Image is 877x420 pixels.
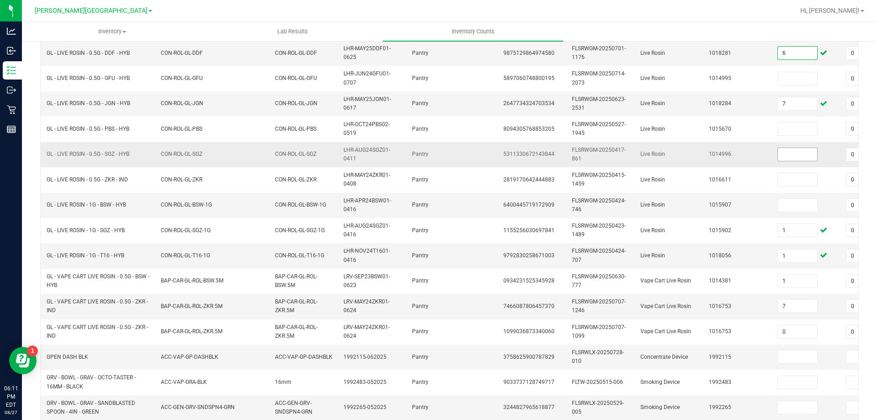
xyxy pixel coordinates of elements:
span: Live Rosin [640,252,665,259]
span: CON-ROL-GL-GFU [161,75,203,81]
span: LHR-MAY25DDF01-0625 [343,45,391,60]
span: GL - LIVE ROSIN - 1G - T16 - HYB [47,252,124,259]
span: Vape Cart Live Rosin [640,303,691,309]
span: 1992115 [709,354,731,360]
a: Inventory Counts [383,22,563,41]
span: CON-ROL-GL-SGZ-1G [161,227,211,234]
span: FLSRWGM-20250701-1176 [572,45,626,60]
span: BAP-CAR-GL-ROL-ZKR.5M [275,298,317,314]
span: LHR-AUG24SGZ01-0416 [343,223,390,238]
span: LHR-AUG24SGZ01-0411 [343,147,390,162]
span: ACC-VAP-GP-DASHBLK [275,354,333,360]
span: FLSRWGM-20250527-1945 [572,121,626,136]
span: FLSRWGM-20250423-1489 [572,223,626,238]
span: CON-ROL-GL-JGN [161,100,203,106]
span: BAP-CAR-GL-ROL-BSW.5M [161,277,223,284]
span: 16mm [275,379,291,385]
span: Inventory [22,27,202,36]
span: FLSRWGM-20250630-777 [572,273,626,288]
span: BAP-CAR-GL-ROL-BSW.5M [275,273,317,288]
p: 06:11 PM EDT [4,384,18,409]
inline-svg: Inventory [7,66,16,75]
span: CON-ROL-GL-PBS [161,126,202,132]
span: LRV-SEP23BSW01-0623 [343,273,390,288]
span: GL - VAPE CART LIVE ROSIN - 0.5G - ZKR - IND [47,298,148,314]
span: LRV-MAY24ZKR01-0624 [343,324,390,339]
span: Live Rosin [640,227,665,234]
span: GL - LIVE ROSIN - 0.5G - PBS - HYB [47,126,129,132]
a: Inventory [22,22,202,41]
span: GL - LIVE ROSIN - 0.5G - GFU - HYB [47,75,130,81]
span: CON-ROL-GL-ZKR [161,176,202,183]
span: Concentrate Device [640,354,688,360]
span: 1015902 [709,227,731,234]
span: Pantry [412,252,428,259]
span: LRV-MAY24ZKR01-0624 [343,298,390,314]
span: FLSRWLX-20250728-010 [572,349,624,364]
span: 1014995 [709,75,731,81]
span: Pantry [412,202,428,208]
span: 1015670 [709,126,731,132]
span: CON-ROL-GL-DDF [161,50,203,56]
span: Live Rosin [640,50,665,56]
span: CON-ROL-GL-SGZ [275,151,317,157]
span: 2647734324703534 [503,100,555,106]
span: 7466087806457370 [503,303,555,309]
span: GPEN DASH BLK [47,354,88,360]
span: Hi, [PERSON_NAME]! [800,7,860,14]
span: 1016611 [709,176,731,183]
span: LHR-OCT24PBS02-0519 [343,121,390,136]
inline-svg: Inbound [7,46,16,55]
span: FLSRWGM-20250424-746 [572,197,626,213]
span: FLSRWGM-20250707-1246 [572,298,626,314]
span: 9875129864974580 [503,50,555,56]
span: Vape Cart Live Rosin [640,328,691,335]
span: 1016753 [709,328,731,335]
span: FLTW-20250515-006 [572,379,623,385]
span: 1992115-062025 [343,354,386,360]
span: Pantry [412,277,428,284]
span: 1015907 [709,202,731,208]
span: Pantry [412,176,428,183]
span: Pantry [412,50,428,56]
span: Pantry [412,354,428,360]
span: GL - LIVE ROSIN - 0.5G - JGN - HYB [47,100,130,106]
span: 1992265-052025 [343,404,386,410]
span: GRV - BOWL - GRAV - OCTO-TASTER - 16MM - BLACK [47,374,136,389]
span: 1018284 [709,100,731,106]
span: 1992483-052025 [343,379,386,385]
span: ACC-VAP-GRA-BLK [161,379,207,385]
span: LHR-NOV24T1601-0416 [343,248,390,263]
span: Live Rosin [640,151,665,157]
span: CON-ROL-GL-ZKR [275,176,317,183]
span: CON-ROL-GL-T16-1G [275,252,324,259]
span: GL - LIVE ROSIN - 0.5G - DDF - HYB [47,50,130,56]
span: 1155256030697841 [503,227,555,234]
span: 9033737128749717 [503,379,555,385]
span: CON-ROL-GL-PBS [275,126,317,132]
span: GL - LIVE ROSIN - 1G - SGZ - HYB [47,227,125,234]
span: LHR-MAY24ZKR01-0408 [343,172,390,187]
span: BAP-CAR-GL-ROL-ZKR.5M [161,328,222,335]
span: Pantry [412,151,428,157]
span: LHR-JUN24GFU01-0707 [343,70,391,85]
span: 1992483 [709,379,731,385]
span: 1018056 [709,252,731,259]
span: BAP-CAR-GL-ROL-ZKR.5M [161,303,222,309]
span: Vape Cart Live Rosin [640,277,691,284]
iframe: Resource center [9,347,37,374]
span: CON-ROL-GL-BSW-1G [161,202,212,208]
span: FLSRWGM-20250714-2073 [572,70,626,85]
span: LHR-APR24BSW01-0416 [343,197,391,213]
span: FLSRWGM-20250707-1099 [572,324,626,339]
span: GL - LIVE ROSIN - 0.5G - SGZ - HYB [47,151,129,157]
span: Pantry [412,75,428,81]
span: GL - LIVE ROSIN - 1G - BSW - HYB [47,202,126,208]
span: Smoking Device [640,404,680,410]
span: GL - VAPE CART LIVE ROSIN - 0.5G - ZKR - IND [47,324,148,339]
span: Pantry [412,328,428,335]
span: CON-ROL-GL-T16-1G [161,252,210,259]
span: GL - LIVE ROSIN - 0.5G - ZKR - IND [47,176,128,183]
span: CON-ROL-GL-JGN [275,100,317,106]
span: 8094305768853205 [503,126,555,132]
